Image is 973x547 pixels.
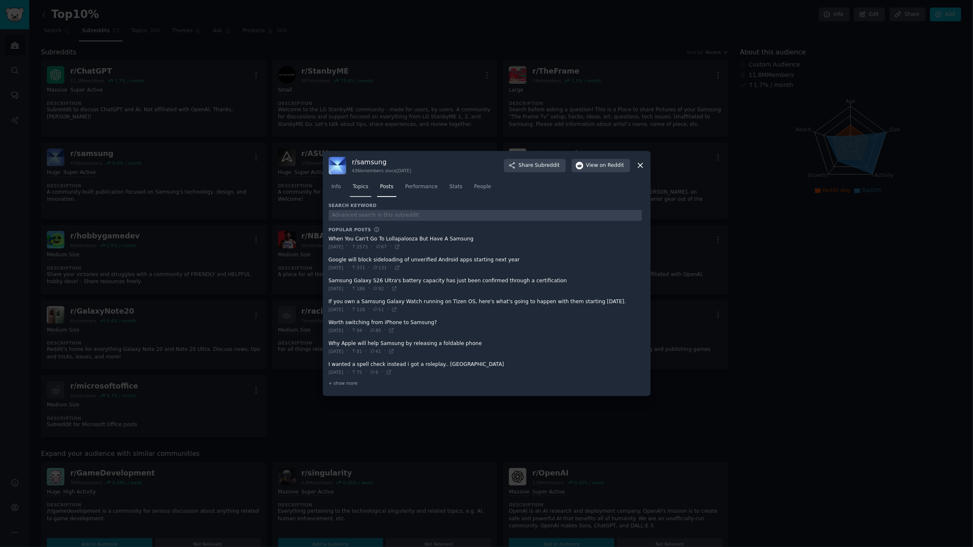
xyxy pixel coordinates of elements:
span: [DATE] [329,369,344,375]
span: 75 [351,369,362,375]
span: · [387,285,388,292]
span: 51 [373,307,384,312]
span: · [384,327,386,334]
span: Share [518,162,559,169]
button: Viewon Reddit [572,159,630,172]
span: Subreddit [535,162,559,169]
h3: Search Keyword [329,202,377,208]
span: Posts [380,183,393,191]
span: [DATE] [329,307,344,312]
span: · [368,306,370,313]
span: · [365,368,367,376]
span: 128 [351,307,365,312]
span: · [368,264,370,271]
button: ShareSubreddit [504,159,565,172]
span: Stats [449,183,462,191]
span: 186 [351,286,365,291]
span: · [371,243,373,250]
span: 81 [351,348,362,354]
h3: Popular Posts [329,227,371,233]
a: Topics [350,180,371,197]
span: Topics [353,183,368,191]
span: · [387,306,388,313]
span: 2573 [351,244,368,250]
span: 67 [375,244,387,250]
a: People [471,180,494,197]
img: samsung [329,157,346,174]
a: Performance [402,180,441,197]
span: · [390,243,391,250]
span: · [384,348,386,355]
a: Info [329,180,344,197]
span: on Reddit [600,162,624,169]
span: · [390,264,391,271]
span: [DATE] [329,327,344,333]
a: Stats [447,180,465,197]
span: · [346,285,348,292]
span: 85 [370,327,381,333]
span: 41 [370,348,381,354]
span: [DATE] [329,348,344,354]
span: · [346,348,348,355]
h3: r/ samsung [352,158,411,166]
span: · [346,264,348,271]
span: · [346,243,348,250]
span: [DATE] [329,265,344,271]
span: · [346,327,348,334]
span: · [365,327,367,334]
span: · [368,285,370,292]
span: 92 [373,286,384,291]
span: [DATE] [329,286,344,291]
span: 94 [351,327,362,333]
span: · [346,306,348,313]
input: Advanced search in this subreddit [329,210,642,221]
span: Info [332,183,341,191]
span: 6 [370,369,378,375]
span: · [365,348,367,355]
span: + show more [329,380,358,386]
span: [DATE] [329,244,344,250]
span: View [586,162,624,169]
span: · [346,368,348,376]
a: Posts [377,180,396,197]
span: People [474,183,491,191]
span: · [381,368,383,376]
span: 371 [351,265,365,271]
span: 131 [373,265,387,271]
div: 436k members since [DATE] [352,168,411,174]
span: Performance [405,183,438,191]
